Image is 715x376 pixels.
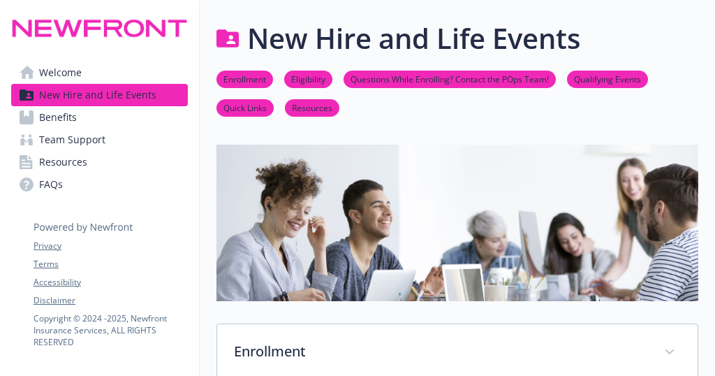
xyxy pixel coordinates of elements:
span: New Hire and Life Events [39,84,156,106]
a: Team Support [11,129,188,151]
a: Benefits [11,106,188,129]
a: Accessibility [34,276,187,289]
span: Resources [39,151,87,173]
span: Benefits [39,106,77,129]
a: Quick Links [216,101,274,114]
span: FAQs [39,173,63,196]
a: Eligibility [284,72,332,85]
span: Team Support [39,129,105,151]
a: Disclaimer [34,294,187,307]
p: Enrollment [234,341,647,362]
p: Copyright © 2024 - 2025 , Newfront Insurance Services, ALL RIGHTS RESERVED [34,312,187,348]
a: Welcome [11,62,188,84]
a: FAQs [11,173,188,196]
a: Qualifying Events [567,72,648,85]
a: Terms [34,258,187,270]
a: Resources [11,151,188,173]
a: Resources [285,101,339,114]
a: Privacy [34,240,187,252]
a: Enrollment [216,72,273,85]
span: Welcome [39,62,82,84]
a: Questions While Enrolling? Contact the POps Team! [344,72,556,85]
h1: New Hire and Life Events [247,17,580,59]
img: new hire page banner [216,145,698,301]
a: New Hire and Life Events [11,84,188,106]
